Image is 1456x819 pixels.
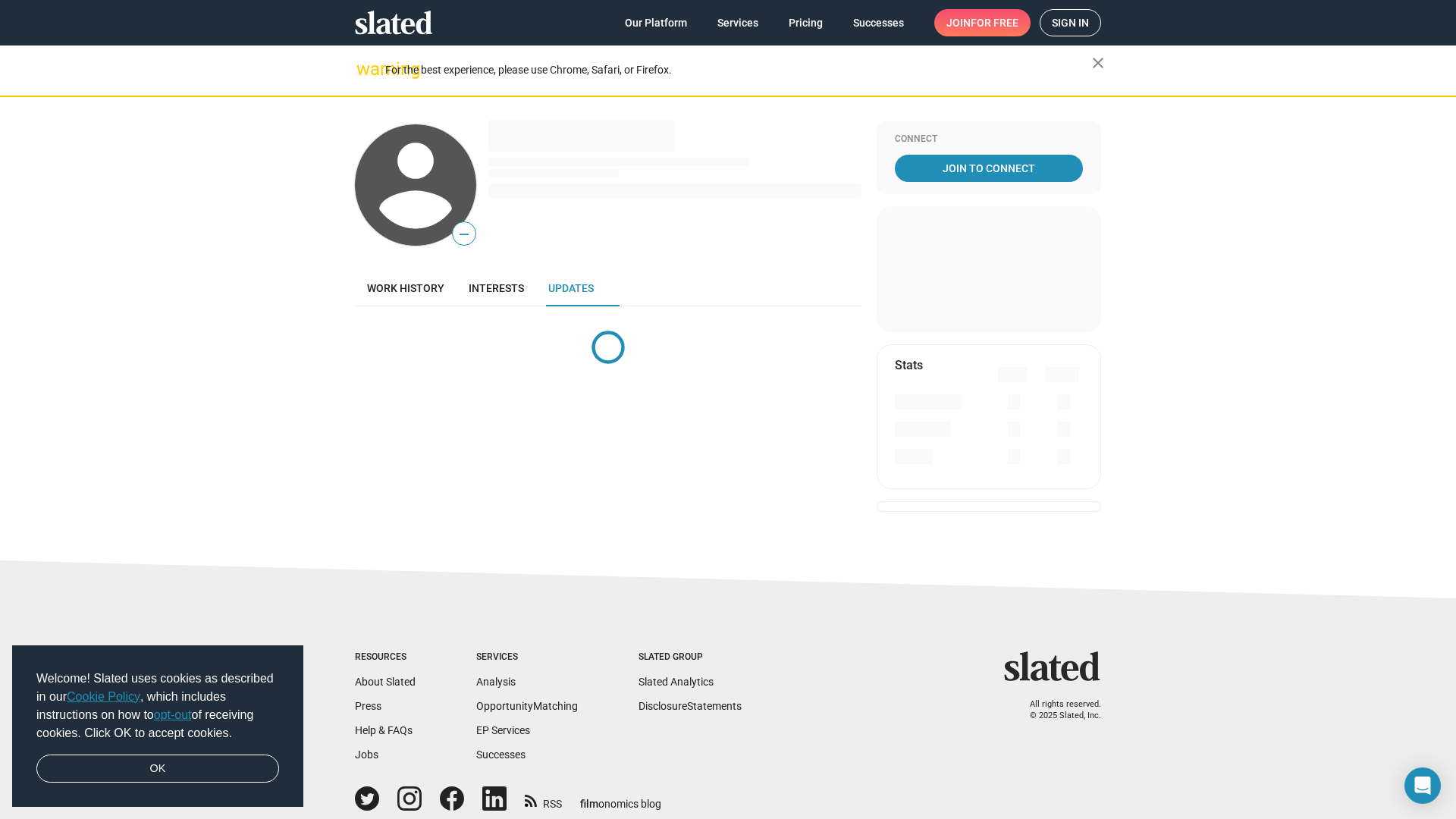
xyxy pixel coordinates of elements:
[476,724,530,736] a: EP Services
[639,651,742,664] div: Slated Group
[385,60,1092,80] div: For the best experience, please use Chrome, Safari, or Firefox.
[1040,9,1101,36] a: Sign in
[1404,767,1441,804] div: Open Intercom Messenger
[625,9,687,36] span: Our Platform
[895,155,1083,182] a: Join To Connect
[946,9,1018,36] span: Join
[841,9,916,36] a: Successes
[548,282,594,294] span: Updates
[476,700,578,712] a: OpportunityMatching
[853,9,904,36] span: Successes
[1052,10,1089,36] span: Sign in
[639,676,714,688] a: Slated Analytics
[355,724,413,736] a: Help & FAQs
[355,676,416,688] a: About Slated
[36,755,279,783] a: dismiss cookie message
[67,690,140,703] a: Cookie Policy
[367,282,444,294] span: Work history
[895,357,923,373] mat-card-title: Stats
[476,676,516,688] a: Analysis
[1014,699,1101,721] p: All rights reserved. © 2025 Slated, Inc.
[1089,54,1107,72] mat-icon: close
[12,645,303,808] div: cookieconsent
[717,9,758,36] span: Services
[476,651,578,664] div: Services
[355,651,416,664] div: Resources
[971,9,1018,36] span: for free
[777,9,835,36] a: Pricing
[355,700,381,712] a: Press
[355,270,457,306] a: Work history
[355,748,378,761] a: Jobs
[154,708,192,721] a: opt-out
[476,748,526,761] a: Successes
[895,133,1083,146] div: Connect
[789,9,823,36] span: Pricing
[580,785,661,811] a: filmonomics blog
[613,9,699,36] a: Our Platform
[525,788,562,811] a: RSS
[934,9,1031,36] a: Joinfor free
[705,9,770,36] a: Services
[36,670,279,742] span: Welcome! Slated uses cookies as described in our , which includes instructions on how to of recei...
[469,282,524,294] span: Interests
[457,270,536,306] a: Interests
[536,270,606,306] a: Updates
[639,700,742,712] a: DisclosureStatements
[453,224,475,244] span: —
[356,60,375,78] mat-icon: warning
[898,155,1080,182] span: Join To Connect
[580,798,598,810] span: film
